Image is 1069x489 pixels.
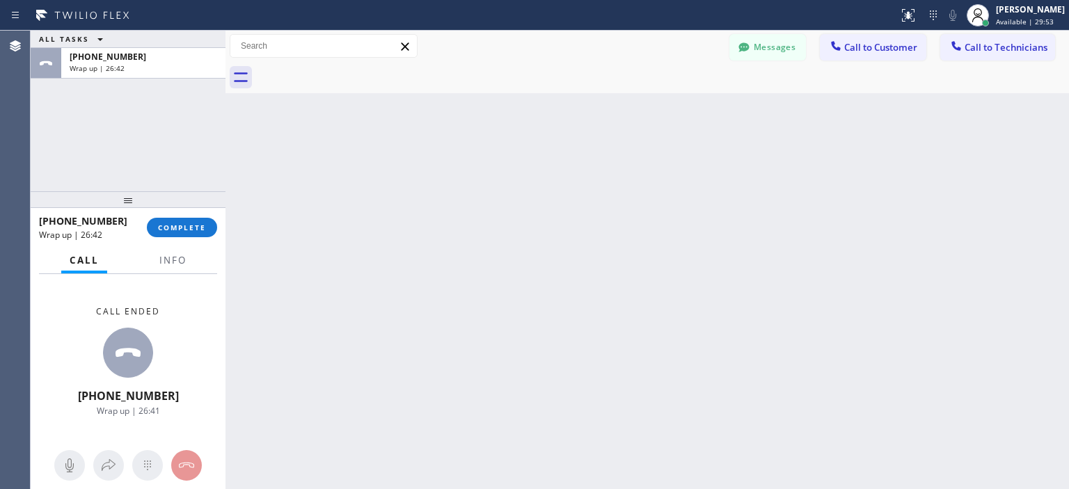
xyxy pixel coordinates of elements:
span: COMPLETE [158,223,206,232]
button: Mute [54,450,85,481]
span: [PHONE_NUMBER] [39,214,127,227]
span: [PHONE_NUMBER] [70,51,146,63]
span: Call to Technicians [965,41,1047,54]
button: COMPLETE [147,218,217,237]
span: Call [70,254,99,266]
span: Wrap up | 26:42 [39,229,102,241]
span: Call ended [96,305,160,317]
span: [PHONE_NUMBER] [78,388,179,403]
button: ALL TASKS [31,31,117,47]
button: Open dialpad [132,450,163,481]
span: Wrap up | 26:42 [70,63,125,73]
div: [PERSON_NAME] [996,3,1065,15]
button: Call to Customer [820,34,926,61]
button: Call [61,247,107,274]
span: Available | 29:53 [996,17,1054,26]
span: Info [159,254,187,266]
button: Info [151,247,195,274]
button: Call to Technicians [940,34,1055,61]
button: Mute [943,6,963,25]
input: Search [230,35,417,57]
button: Open directory [93,450,124,481]
button: Hang up [171,450,202,481]
span: Call to Customer [844,41,917,54]
span: ALL TASKS [39,34,89,44]
span: Wrap up | 26:41 [97,405,160,417]
button: Messages [729,34,806,61]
